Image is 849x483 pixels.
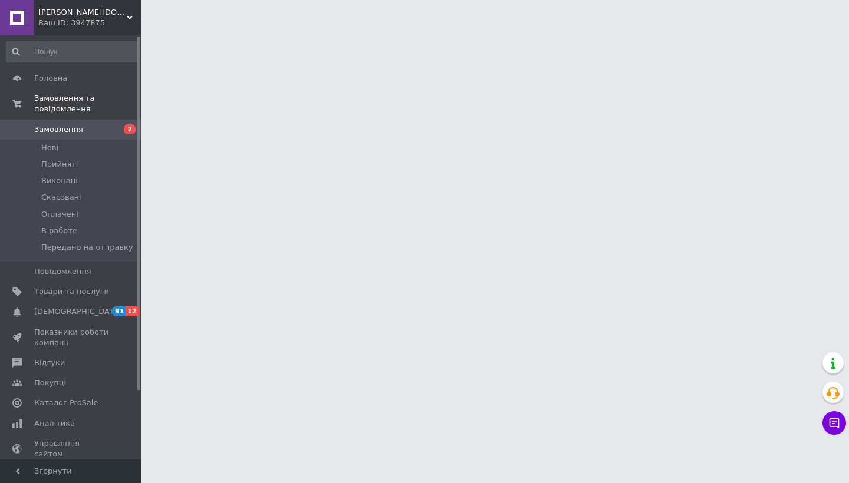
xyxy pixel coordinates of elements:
[34,418,75,429] span: Аналітика
[6,41,139,62] input: Пошук
[38,18,141,28] div: Ваш ID: 3947875
[41,143,58,153] span: Нові
[41,242,133,253] span: Передано на отправку
[34,327,109,348] span: Показники роботи компанії
[34,358,65,368] span: Відгуки
[34,124,83,135] span: Замовлення
[822,411,846,435] button: Чат з покупцем
[34,286,109,297] span: Товари та послуги
[34,93,141,114] span: Замовлення та повідомлення
[34,398,98,408] span: Каталог ProSale
[41,176,78,186] span: Виконані
[126,306,139,316] span: 12
[124,124,136,134] span: 2
[41,209,78,220] span: Оплачені
[112,306,126,316] span: 91
[34,73,67,84] span: Головна
[34,438,109,459] span: Управління сайтом
[38,7,127,18] span: Seriy.Shop
[41,192,81,203] span: Скасовані
[41,159,78,170] span: Прийняті
[34,266,91,277] span: Повідомлення
[34,306,121,317] span: [DEMOGRAPHIC_DATA]
[34,378,66,388] span: Покупці
[41,226,77,236] span: В работе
